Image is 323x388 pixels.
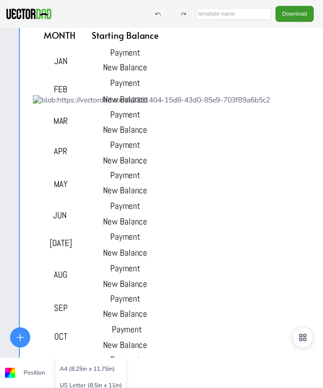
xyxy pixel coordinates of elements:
[54,269,67,280] span: AUG
[53,209,66,221] span: JUN
[103,94,147,105] span: New Balance
[110,354,140,365] span: Payment
[54,83,67,95] span: FEB
[110,47,140,58] span: Payment
[103,216,147,227] span: New Balance
[110,262,140,274] span: Payment
[54,302,68,313] span: SEP
[275,6,314,21] button: Download
[103,339,147,351] span: New Balance
[5,8,53,20] img: VectorDad-1.png
[54,178,68,190] span: MAY
[110,109,140,120] span: Payment
[112,324,142,335] span: Payment
[54,55,67,67] span: JAN
[44,29,75,41] span: MONTH
[103,62,147,73] span: New Balance
[22,369,47,377] span: Position
[103,124,147,135] span: New Balance
[110,293,140,304] span: Payment
[196,8,271,20] input: template name
[53,115,68,126] span: MAR
[92,29,159,41] span: Starting Balance
[110,200,140,211] span: Payment
[103,278,147,289] span: New Balance
[110,231,140,242] span: Payment
[56,361,126,377] li: A4 (8.25in x 11.75in)
[103,308,147,319] span: New Balance
[103,247,147,258] span: New Balance
[54,330,67,342] span: OCT
[50,237,72,249] span: [DATE]
[54,145,67,157] span: APR
[110,139,140,150] span: Payment
[110,77,140,88] span: Payment
[103,185,147,196] span: New Balance
[110,169,140,181] span: Payment
[103,155,147,166] span: New Balance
